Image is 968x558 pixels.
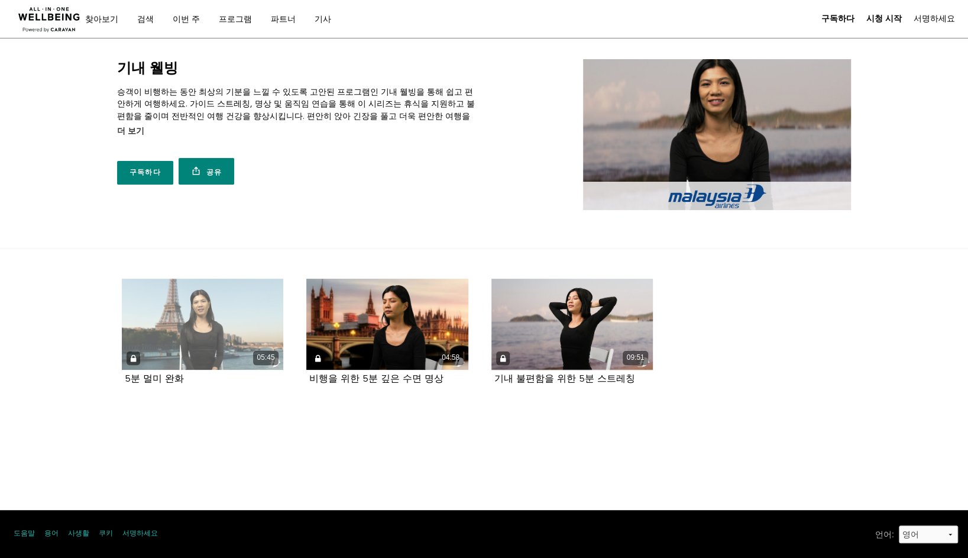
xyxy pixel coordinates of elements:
a: 기사 [310,15,344,24]
img: 기내 웰빙 [583,59,851,210]
div: 05:45 [253,351,279,365]
a: 기내 불편함을 위한 5분 스트레칭 [494,375,635,383]
a: 공유 [179,158,235,185]
a: 파트너 [267,15,308,24]
a: 이번 주 [169,15,212,24]
h1: 기내 웰빙 [117,59,178,78]
strong: 5 Min Stretching For In-Flight Discomfort [494,375,635,384]
a: 서명하세요 [914,14,955,24]
a: 사생활 [68,529,89,539]
label: 언어: [875,528,894,541]
a: 5분 멀미 완화 05:45 [122,279,284,370]
span: 더 보기 [117,125,144,137]
a: 구독하다 [117,161,173,185]
nav: 본래의 [93,13,355,25]
a: 프로그램 [215,15,264,24]
div: 09:51 [623,351,648,365]
a: 5분 멀미 완화 [125,375,184,383]
a: 도움말 [14,529,35,539]
a: 검색 [133,15,166,24]
a: 시청 시작 [866,14,902,24]
a: 쿠키 [99,529,113,539]
font: 공유 [206,168,222,176]
a: 기내 불편함을 위한 5분 스트레칭 09:51 [491,279,653,370]
a: 서명하세요 [122,529,158,539]
a: 찾아보기 [81,15,131,24]
a: 구독하다 [821,14,854,24]
a: 용어 [44,529,59,539]
strong: 시청 시작 [866,14,902,23]
strong: 5 Min Alleviate Airsickness [125,375,184,384]
strong: 구독하다 [821,14,854,23]
p: 승객이 비행하는 동안 최상의 기분을 느낄 수 있도록 고안된 프로그램인 기내 웰빙을 통해 쉽고 편안하게 여행하세요. 가이드 스트레칭, 명상 및 움직임 연습을 통해 이 시리즈는 ... [117,86,480,134]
